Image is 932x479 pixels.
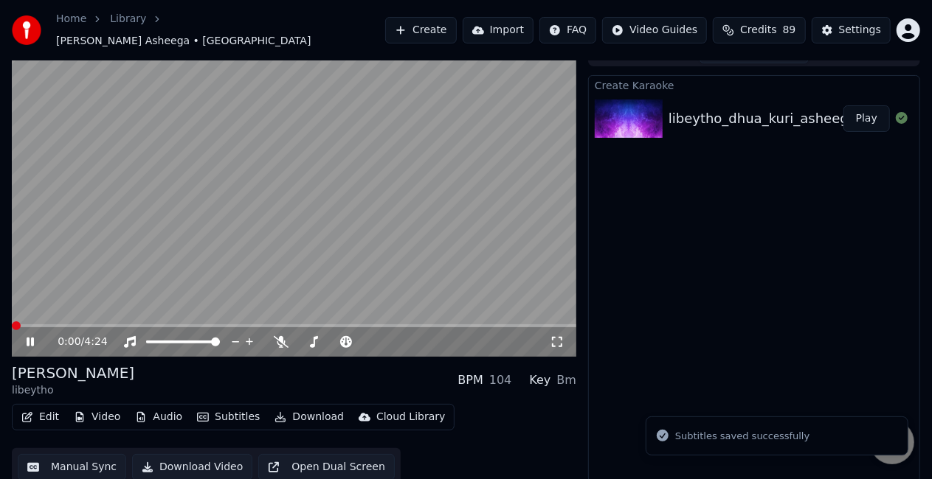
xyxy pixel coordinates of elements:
[740,23,776,38] span: Credits
[843,105,890,132] button: Play
[12,363,134,383] div: [PERSON_NAME]
[12,383,134,398] div: libeytho
[56,12,86,27] a: Home
[376,410,445,424] div: Cloud Library
[56,34,311,49] span: [PERSON_NAME] Asheega • [GEOGRAPHIC_DATA]
[56,12,385,49] nav: breadcrumb
[58,335,80,349] span: 0:00
[489,371,512,389] div: 104
[463,17,534,43] button: Import
[15,407,65,427] button: Edit
[84,335,107,349] span: 4:24
[669,108,910,129] div: libeytho_dhua_kuri_asheega (Cover)
[713,17,805,43] button: Credits89
[783,23,796,38] span: 89
[812,17,891,43] button: Settings
[458,371,483,389] div: BPM
[385,17,457,43] button: Create
[839,23,881,38] div: Settings
[12,15,41,45] img: youka
[556,371,576,389] div: Bm
[129,407,188,427] button: Audio
[589,76,919,94] div: Create Karaoke
[68,407,126,427] button: Video
[675,429,810,444] div: Subtitles saved successfully
[58,335,93,349] div: /
[110,12,146,27] a: Library
[602,17,707,43] button: Video Guides
[539,17,596,43] button: FAQ
[529,371,550,389] div: Key
[191,407,266,427] button: Subtitles
[269,407,350,427] button: Download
